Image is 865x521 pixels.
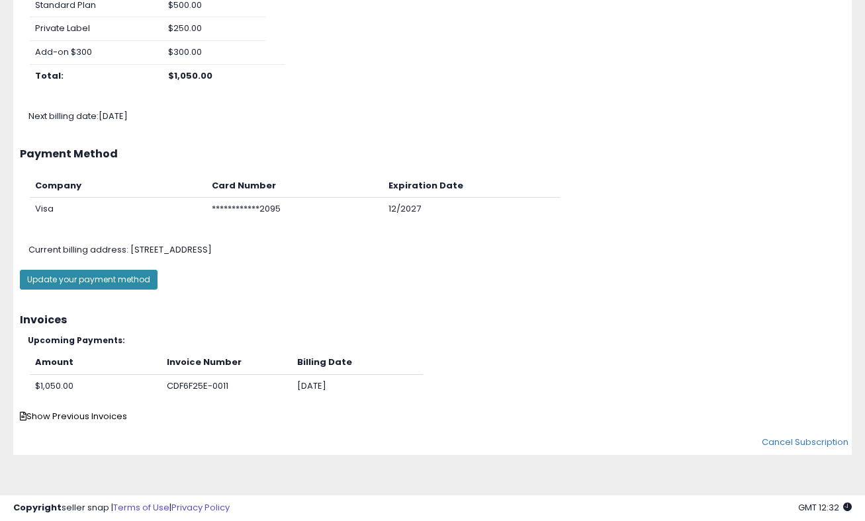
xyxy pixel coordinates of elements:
th: Company [30,175,206,198]
td: [DATE] [292,374,422,397]
div: Next billing date: [DATE] [19,110,864,123]
span: Current billing address: [28,243,128,256]
td: $1,050.00 [30,374,161,397]
th: Expiration Date [383,175,560,198]
a: Cancel Subscription [762,436,848,448]
td: Add-on $300 [30,41,163,65]
span: Show Previous Invoices [20,410,127,422]
h3: Invoices [20,314,845,326]
td: Visa [30,198,206,221]
td: Private Label [30,17,163,41]
a: Terms of Use [113,501,169,514]
div: seller snap | | [13,502,230,514]
td: $250.00 [163,17,265,41]
b: $1,050.00 [168,69,212,82]
a: Privacy Policy [171,501,230,514]
button: Update your payment method [20,270,158,290]
td: CDF6F25E-0011 [161,374,292,397]
h3: Payment Method [20,148,845,160]
td: $300.00 [163,41,265,65]
th: Invoice Number [161,351,292,374]
span: 2025-09-16 12:32 GMT [798,501,852,514]
div: [STREET_ADDRESS] [19,244,864,257]
th: Amount [30,351,161,374]
b: Total: [35,69,64,82]
td: 12/2027 [383,198,560,221]
th: Billing Date [292,351,422,374]
strong: Copyright [13,501,62,514]
th: Card Number [206,175,383,198]
h5: Upcoming Payments: [28,336,845,344]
